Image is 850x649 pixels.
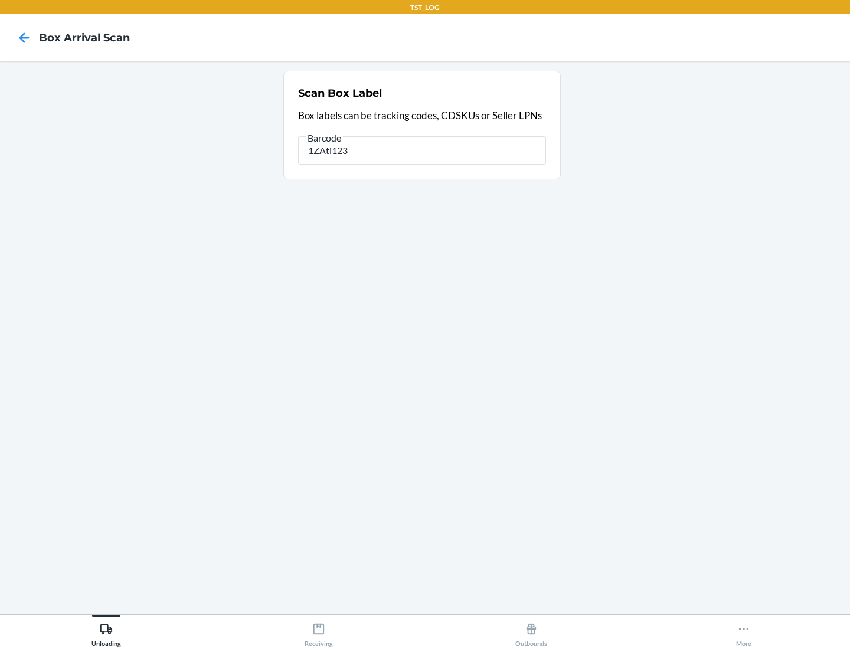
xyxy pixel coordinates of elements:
[298,86,382,101] h2: Scan Box Label
[736,618,751,647] div: More
[212,615,425,647] button: Receiving
[39,30,130,45] h4: Box Arrival Scan
[637,615,850,647] button: More
[515,618,547,647] div: Outbounds
[298,136,546,165] input: Barcode
[425,615,637,647] button: Outbounds
[305,618,333,647] div: Receiving
[298,108,546,123] p: Box labels can be tracking codes, CDSKUs or Seller LPNs
[306,132,343,144] span: Barcode
[91,618,121,647] div: Unloading
[410,2,440,13] p: TST_LOG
